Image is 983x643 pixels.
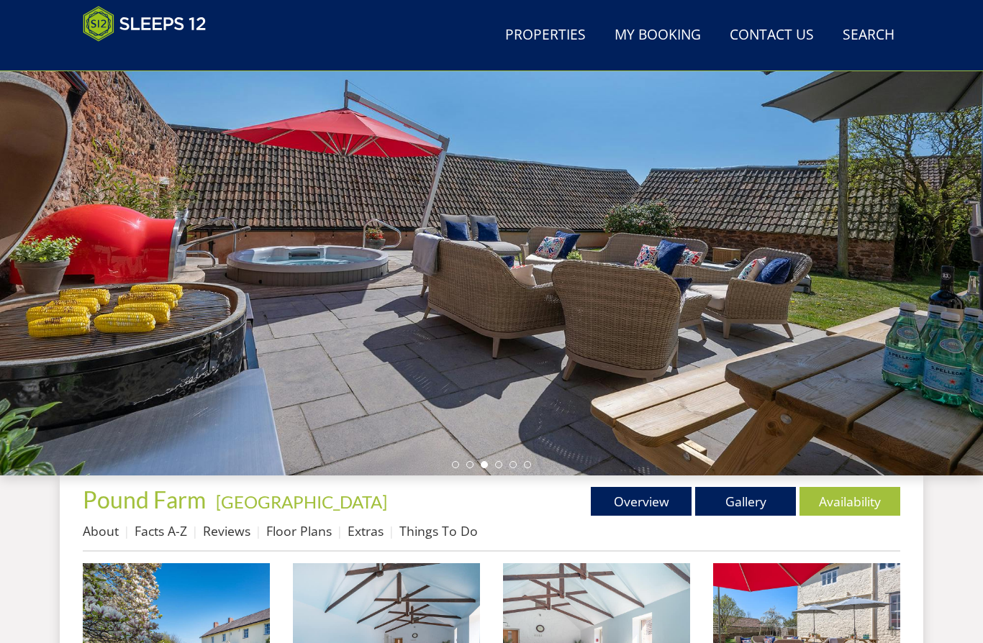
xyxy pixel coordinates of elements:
a: Overview [591,487,692,516]
a: Contact Us [724,19,820,52]
a: Availability [799,487,900,516]
span: Pound Farm [83,485,206,514]
a: Search [837,19,900,52]
a: Gallery [695,487,796,516]
a: Facts A-Z [135,522,187,539]
iframe: Customer reviews powered by Trustpilot [76,50,227,63]
a: About [83,522,119,539]
a: Things To Do [399,522,478,539]
a: Properties [499,19,592,52]
a: My Booking [609,19,707,52]
a: Reviews [203,522,250,539]
a: [GEOGRAPHIC_DATA] [216,491,387,512]
a: Pound Farm [83,485,210,514]
span: - [210,491,387,512]
a: Extras [348,522,384,539]
img: Sleeps 12 [83,6,207,42]
a: Floor Plans [266,522,332,539]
